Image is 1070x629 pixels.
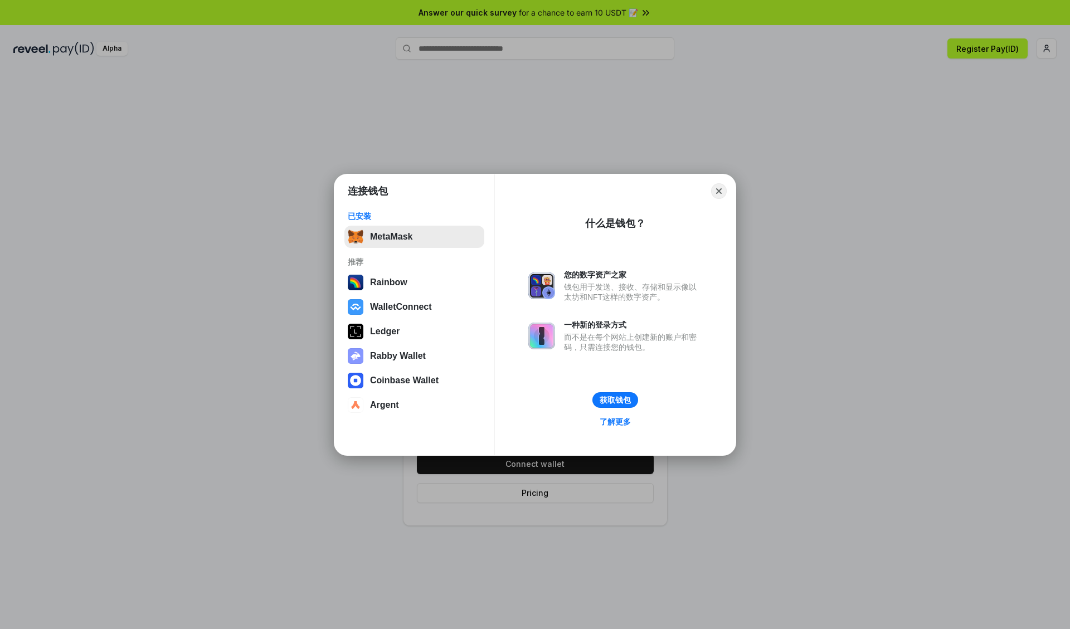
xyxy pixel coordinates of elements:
[344,345,484,367] button: Rabby Wallet
[600,395,631,405] div: 获取钱包
[344,226,484,248] button: MetaMask
[564,270,702,280] div: 您的数字资产之家
[348,324,363,339] img: svg+xml,%3Csvg%20xmlns%3D%22http%3A%2F%2Fwww.w3.org%2F2000%2Fsvg%22%20width%3D%2228%22%20height%3...
[348,348,363,364] img: svg+xml,%3Csvg%20xmlns%3D%22http%3A%2F%2Fwww.w3.org%2F2000%2Fsvg%22%20fill%3D%22none%22%20viewBox...
[528,323,555,349] img: svg+xml,%3Csvg%20xmlns%3D%22http%3A%2F%2Fwww.w3.org%2F2000%2Fsvg%22%20fill%3D%22none%22%20viewBox...
[348,211,481,221] div: 已安装
[348,275,363,290] img: svg+xml,%3Csvg%20width%3D%22120%22%20height%3D%22120%22%20viewBox%3D%220%200%20120%20120%22%20fil...
[600,417,631,427] div: 了解更多
[370,232,412,242] div: MetaMask
[348,397,363,413] img: svg+xml,%3Csvg%20width%3D%2228%22%20height%3D%2228%22%20viewBox%3D%220%200%2028%2028%22%20fill%3D...
[344,296,484,318] button: WalletConnect
[370,351,426,361] div: Rabby Wallet
[348,257,481,267] div: 推荐
[348,229,363,245] img: svg+xml,%3Csvg%20fill%3D%22none%22%20height%3D%2233%22%20viewBox%3D%220%200%2035%2033%22%20width%...
[528,272,555,299] img: svg+xml,%3Csvg%20xmlns%3D%22http%3A%2F%2Fwww.w3.org%2F2000%2Fsvg%22%20fill%3D%22none%22%20viewBox...
[592,392,638,408] button: 获取钱包
[348,299,363,315] img: svg+xml,%3Csvg%20width%3D%2228%22%20height%3D%2228%22%20viewBox%3D%220%200%2028%2028%22%20fill%3D...
[370,277,407,287] div: Rainbow
[348,373,363,388] img: svg+xml,%3Csvg%20width%3D%2228%22%20height%3D%2228%22%20viewBox%3D%220%200%2028%2028%22%20fill%3D...
[344,320,484,343] button: Ledger
[344,394,484,416] button: Argent
[370,326,400,337] div: Ledger
[564,320,702,330] div: 一种新的登录方式
[370,302,432,312] div: WalletConnect
[348,184,388,198] h1: 连接钱包
[370,376,439,386] div: Coinbase Wallet
[344,271,484,294] button: Rainbow
[585,217,645,230] div: 什么是钱包？
[564,332,702,352] div: 而不是在每个网站上创建新的账户和密码，只需连接您的钱包。
[711,183,727,199] button: Close
[344,369,484,392] button: Coinbase Wallet
[564,282,702,302] div: 钱包用于发送、接收、存储和显示像以太坊和NFT这样的数字资产。
[593,415,638,429] a: 了解更多
[370,400,399,410] div: Argent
